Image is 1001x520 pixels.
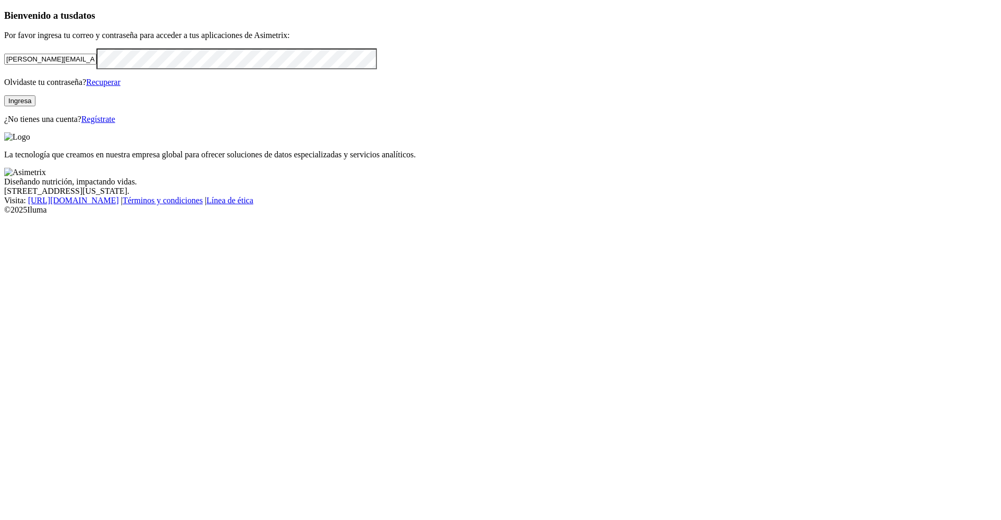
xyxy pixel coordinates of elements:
p: ¿No tienes una cuenta? [4,115,997,124]
img: Asimetrix [4,168,46,177]
a: Línea de ética [206,196,253,205]
a: Recuperar [86,78,120,86]
img: Logo [4,132,30,142]
p: La tecnología que creamos en nuestra empresa global para ofrecer soluciones de datos especializad... [4,150,997,159]
a: [URL][DOMAIN_NAME] [28,196,119,205]
h3: Bienvenido a tus [4,10,997,21]
div: © 2025 Iluma [4,205,997,215]
div: Diseñando nutrición, impactando vidas. [4,177,997,187]
span: datos [73,10,95,21]
a: Regístrate [81,115,115,123]
div: [STREET_ADDRESS][US_STATE]. [4,187,997,196]
input: Tu correo [4,54,96,65]
p: Por favor ingresa tu correo y contraseña para acceder a tus aplicaciones de Asimetrix: [4,31,997,40]
button: Ingresa [4,95,35,106]
a: Términos y condiciones [123,196,203,205]
p: Olvidaste tu contraseña? [4,78,997,87]
div: Visita : | | [4,196,997,205]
